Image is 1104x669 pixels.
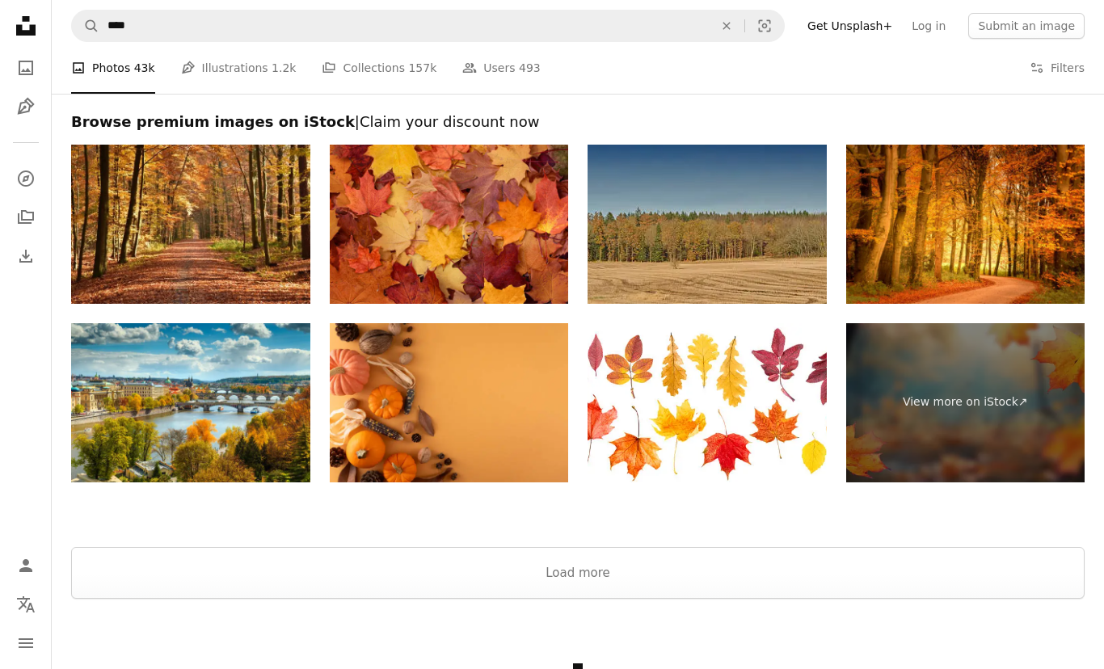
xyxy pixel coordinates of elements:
[902,13,955,39] a: Log in
[71,145,310,304] img: Empty Road Along Trees In Forest
[330,323,569,482] img: Thanksgiving Holiday Background
[846,323,1085,482] a: View more on iStock↗
[798,13,902,39] a: Get Unsplash+
[519,59,541,77] span: 493
[462,42,540,94] a: Users 493
[10,90,42,123] a: Illustrations
[71,112,1085,132] h2: Browse premium images on iStock
[72,11,99,41] button: Search Unsplash
[181,42,297,94] a: Illustrations 1.2k
[709,11,744,41] button: Clear
[10,52,42,84] a: Photos
[10,10,42,45] a: Home — Unsplash
[968,13,1085,39] button: Submit an image
[846,145,1085,304] img: Path through a Beech tree forest during the fall
[71,547,1085,599] button: Load more
[10,240,42,272] a: Download History
[10,549,42,582] a: Log in / Sign up
[10,162,42,195] a: Explore
[272,59,296,77] span: 1.2k
[408,59,436,77] span: 157k
[10,588,42,621] button: Language
[10,627,42,659] button: Menu
[330,145,569,304] img: maple autumn leaves
[71,323,310,482] img: Fantastic autumn panorama with famous Prague city, Czech Republic, Europe
[71,10,785,42] form: Find visuals sitewide
[10,201,42,234] a: Collections
[1030,42,1085,94] button: Filters
[745,11,784,41] button: Visual search
[355,113,540,130] span: | Claim your discount now
[588,323,827,482] img: different autumn leaves
[322,42,436,94] a: Collections 157k
[588,145,827,304] img: Beautiful autumn landscape with forests and harvested fields under clear skies in Denmark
